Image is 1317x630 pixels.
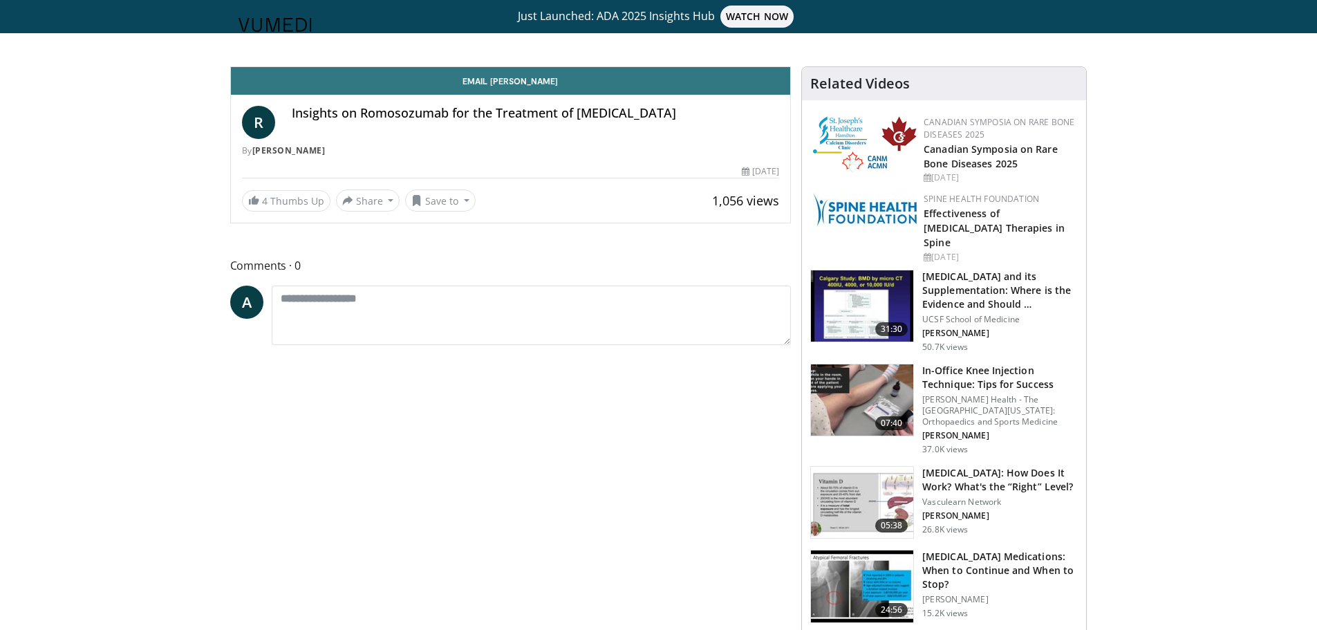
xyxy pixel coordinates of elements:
[252,145,326,156] a: [PERSON_NAME]
[922,466,1078,494] h3: [MEDICAL_DATA]: How Does It Work? What's the “Right” Level?
[922,497,1078,508] p: Vasculearn Network
[875,322,908,336] span: 31:30
[875,603,908,617] span: 24:56
[922,608,968,619] p: 15.2K views
[922,510,1078,521] p: Clifford J. Rosen
[922,394,1078,427] p: [PERSON_NAME] Health - The [GEOGRAPHIC_DATA][US_STATE]: Orthopaedics and Sports Medicine
[924,172,1075,184] div: [DATE]
[292,106,780,121] h4: Insights on Romosozumab for the Treatment of [MEDICAL_DATA]
[712,192,779,209] span: 1,056 views
[811,270,913,342] img: 4bb25b40-905e-443e-8e37-83f056f6e86e.150x105_q85_crop-smart_upscale.jpg
[813,193,917,226] img: 57d53db2-a1b3-4664-83ec-6a5e32e5a601.png.150x105_q85_autocrop_double_scale_upscale_version-0.2.jpg
[813,116,917,172] img: 59b7dea3-8883-45d6-a110-d30c6cb0f321.png.150x105_q85_autocrop_double_scale_upscale_version-0.2.png
[810,270,1078,353] a: 31:30 [MEDICAL_DATA] and its Supplementation: Where is the Evidence and Should … UCSF School of M...
[230,286,263,319] a: A
[922,444,968,455] p: 37.0K views
[922,328,1078,339] p: Clifford J. Rosen
[811,550,913,622] img: a7bc7889-55e5-4383-bab6-f6171a83b938.150x105_q85_crop-smart_upscale.jpg
[922,550,1078,591] h3: [MEDICAL_DATA] Medications: When to Continue and When to Stop?
[924,193,1039,205] a: Spine Health Foundation
[811,364,913,436] img: 9b54ede4-9724-435c-a780-8950048db540.150x105_q85_crop-smart_upscale.jpg
[810,550,1078,623] a: 24:56 [MEDICAL_DATA] Medications: When to Continue and When to Stop? [PERSON_NAME] 15.2K views
[262,194,268,207] span: 4
[811,467,913,539] img: 8daf03b8-df50-44bc-88e2-7c154046af55.150x105_q85_crop-smart_upscale.jpg
[231,67,791,95] a: Email [PERSON_NAME]
[924,142,1058,170] a: Canadian Symposia on Rare Bone Diseases 2025
[924,116,1074,140] a: Canadian Symposia on Rare Bone Diseases 2025
[875,416,908,430] span: 07:40
[922,314,1078,325] p: UCSF School of Medicine
[242,145,780,157] div: By
[336,189,400,212] button: Share
[922,270,1078,311] h3: Vitamin D and its Supplementation: Where is the Evidence and Should We Treat?
[230,257,792,275] span: Comments 0
[742,165,779,178] div: [DATE]
[239,18,312,32] img: VuMedi Logo
[922,364,1078,391] h3: In-Office Knee Injection Technique: Tips for Success
[922,594,1078,605] p: [PERSON_NAME]
[405,189,476,212] button: Save to
[810,466,1078,539] a: 05:38 [MEDICAL_DATA]: How Does It Work? What's the “Right” Level? Vasculearn Network [PERSON_NAME...
[924,251,1075,263] div: [DATE]
[922,342,968,353] p: 50.7K views
[810,364,1078,455] a: 07:40 In-Office Knee Injection Technique: Tips for Success [PERSON_NAME] Health - The [GEOGRAPHIC...
[875,519,908,532] span: 05:38
[810,75,910,92] h4: Related Videos
[922,524,968,535] p: 26.8K views
[922,430,1078,441] p: Nathan Skelley
[242,190,330,212] a: 4 Thumbs Up
[924,207,1065,249] a: Effectiveness of [MEDICAL_DATA] Therapies in Spine
[242,106,275,139] a: R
